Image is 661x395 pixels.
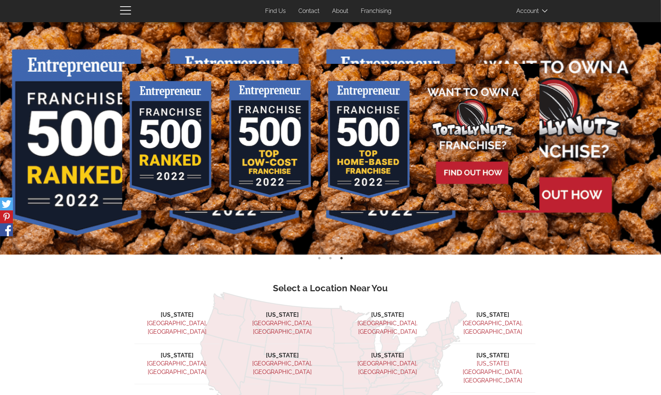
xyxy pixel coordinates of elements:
[327,255,334,262] button: 2 of 3
[355,4,397,18] a: Franchising
[450,351,535,360] li: [US_STATE]
[252,360,312,375] a: [GEOGRAPHIC_DATA], [GEOGRAPHIC_DATA]
[357,360,418,375] a: [GEOGRAPHIC_DATA], [GEOGRAPHIC_DATA]
[463,320,523,335] a: [GEOGRAPHIC_DATA], [GEOGRAPHIC_DATA]
[126,284,535,293] h3: Select a Location Near You
[252,320,312,335] a: [GEOGRAPHIC_DATA], [GEOGRAPHIC_DATA]
[147,360,207,375] a: [GEOGRAPHIC_DATA], [GEOGRAPHIC_DATA]
[338,255,345,262] button: 3 of 3
[345,351,430,360] li: [US_STATE]
[463,360,523,384] a: [US_STATE][GEOGRAPHIC_DATA], [GEOGRAPHIC_DATA]
[357,320,418,335] a: [GEOGRAPHIC_DATA], [GEOGRAPHIC_DATA]
[450,311,535,319] li: [US_STATE]
[260,4,291,18] a: Find Us
[240,311,325,319] li: [US_STATE]
[122,64,540,210] img: Learn about franchising
[134,351,220,360] li: [US_STATE]
[316,255,323,262] button: 1 of 3
[326,4,354,18] a: About
[240,351,325,360] li: [US_STATE]
[293,4,325,18] a: Contact
[345,311,430,319] li: [US_STATE]
[147,320,207,335] a: [GEOGRAPHIC_DATA], [GEOGRAPHIC_DATA]
[134,311,220,319] li: [US_STATE]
